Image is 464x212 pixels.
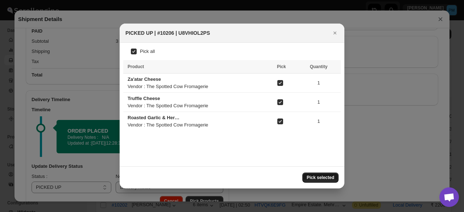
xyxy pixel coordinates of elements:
[302,172,339,183] button: Pick selected
[128,64,144,69] span: Product
[128,84,208,89] span: Vendor : The Spotted Cow Fromagerie
[307,175,334,180] span: Pick selected
[330,28,340,38] button: Close
[128,114,181,121] div: Roasted Garlic & Herbs Cheese
[140,49,155,54] span: Pick all
[128,76,181,83] div: Za'atar Cheese
[301,79,336,87] span: 1
[128,103,208,108] span: Vendor : The Spotted Cow Fromagerie
[301,99,336,106] span: 1
[128,122,208,128] span: Vendor : The Spotted Cow Fromagerie
[310,64,328,69] span: Quantity
[128,95,181,102] div: Truffle Cheese
[301,118,336,125] span: 1
[277,64,286,69] span: Pick
[125,29,210,37] h2: PICKED UP | #10206 | U8VHIOL2PS
[439,187,459,207] a: Open chat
